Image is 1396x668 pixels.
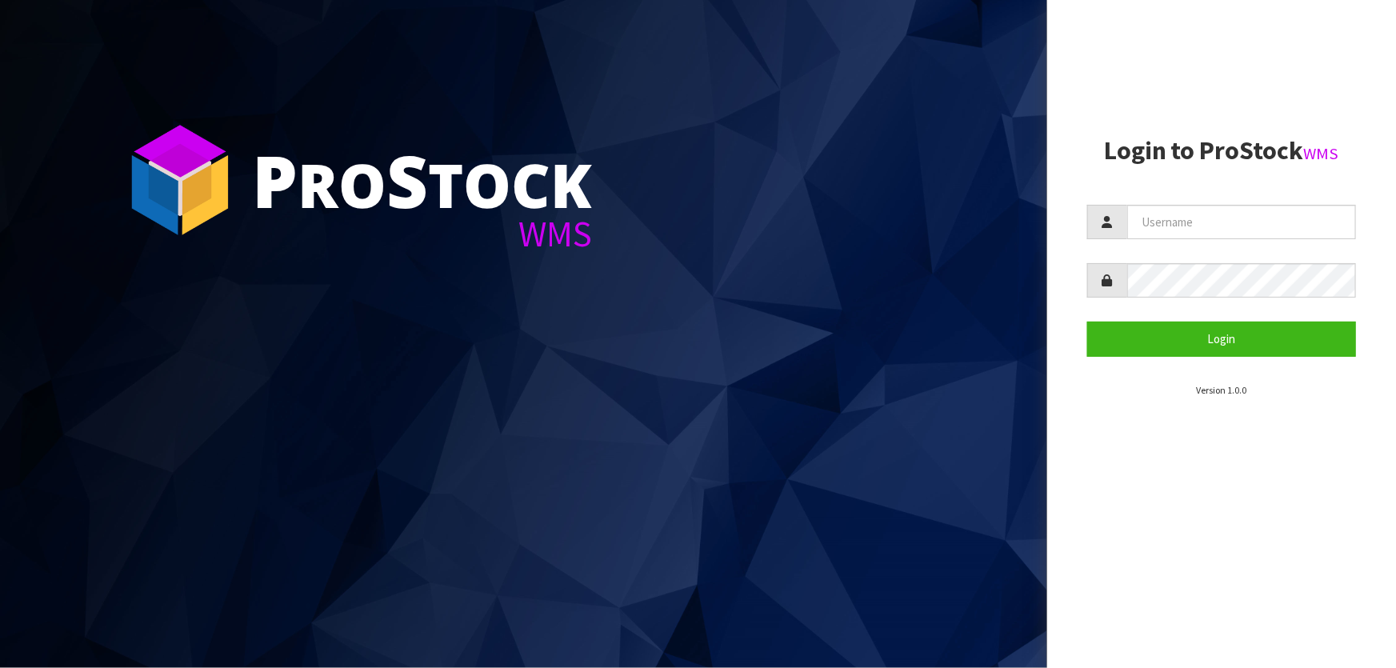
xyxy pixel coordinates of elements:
small: Version 1.0.0 [1196,384,1246,396]
div: ro tock [252,144,592,216]
small: WMS [1304,143,1339,164]
input: Username [1127,205,1356,239]
span: S [386,131,428,229]
h2: Login to ProStock [1087,137,1356,165]
button: Login [1087,322,1356,356]
span: P [252,131,298,229]
img: ProStock Cube [120,120,240,240]
div: WMS [252,216,592,252]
